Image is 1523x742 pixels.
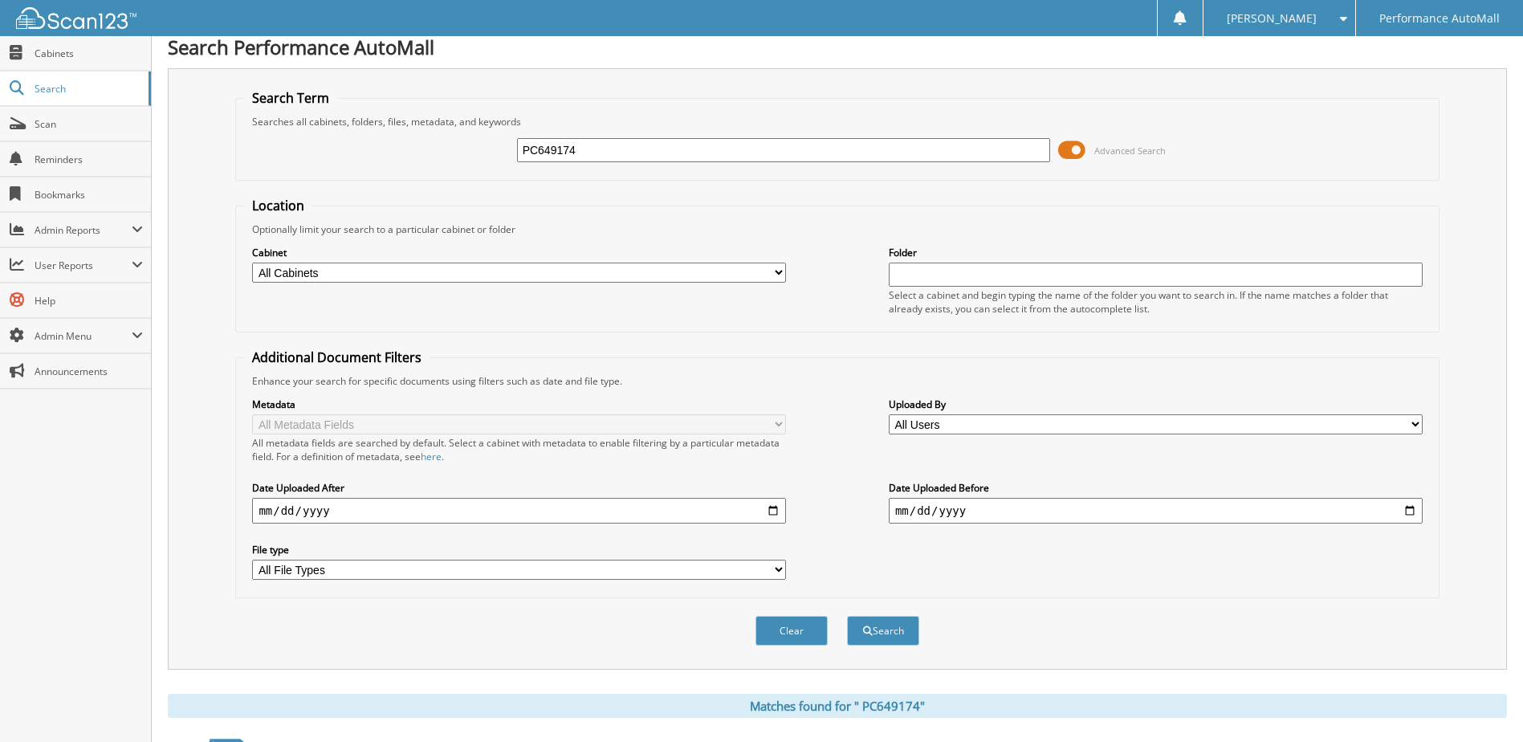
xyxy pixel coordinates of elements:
[889,481,1423,495] label: Date Uploaded Before
[252,246,786,259] label: Cabinet
[1443,665,1523,742] iframe: Chat Widget
[35,188,143,202] span: Bookmarks
[889,397,1423,411] label: Uploaded By
[35,223,132,237] span: Admin Reports
[1094,145,1166,157] span: Advanced Search
[755,616,828,646] button: Clear
[16,7,136,29] img: scan123-logo-white.svg
[168,694,1507,718] div: Matches found for " PC649174"
[252,397,786,411] label: Metadata
[244,349,430,366] legend: Additional Document Filters
[889,246,1423,259] label: Folder
[244,222,1430,236] div: Optionally limit your search to a particular cabinet or folder
[252,436,786,463] div: All metadata fields are searched by default. Select a cabinet with metadata to enable filtering b...
[1227,14,1317,23] span: [PERSON_NAME]
[252,481,786,495] label: Date Uploaded After
[244,374,1430,388] div: Enhance your search for specific documents using filters such as date and file type.
[252,543,786,556] label: File type
[889,288,1423,316] div: Select a cabinet and begin typing the name of the folder you want to search in. If the name match...
[244,89,337,107] legend: Search Term
[35,82,140,96] span: Search
[847,616,919,646] button: Search
[35,365,143,378] span: Announcements
[35,294,143,308] span: Help
[889,498,1423,524] input: end
[35,117,143,131] span: Scan
[35,329,132,343] span: Admin Menu
[168,34,1507,60] h1: Search Performance AutoMall
[35,259,132,272] span: User Reports
[244,115,1430,128] div: Searches all cabinets, folders, files, metadata, and keywords
[1379,14,1500,23] span: Performance AutoMall
[252,498,786,524] input: start
[421,450,442,463] a: here
[35,47,143,60] span: Cabinets
[35,153,143,166] span: Reminders
[244,197,312,214] legend: Location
